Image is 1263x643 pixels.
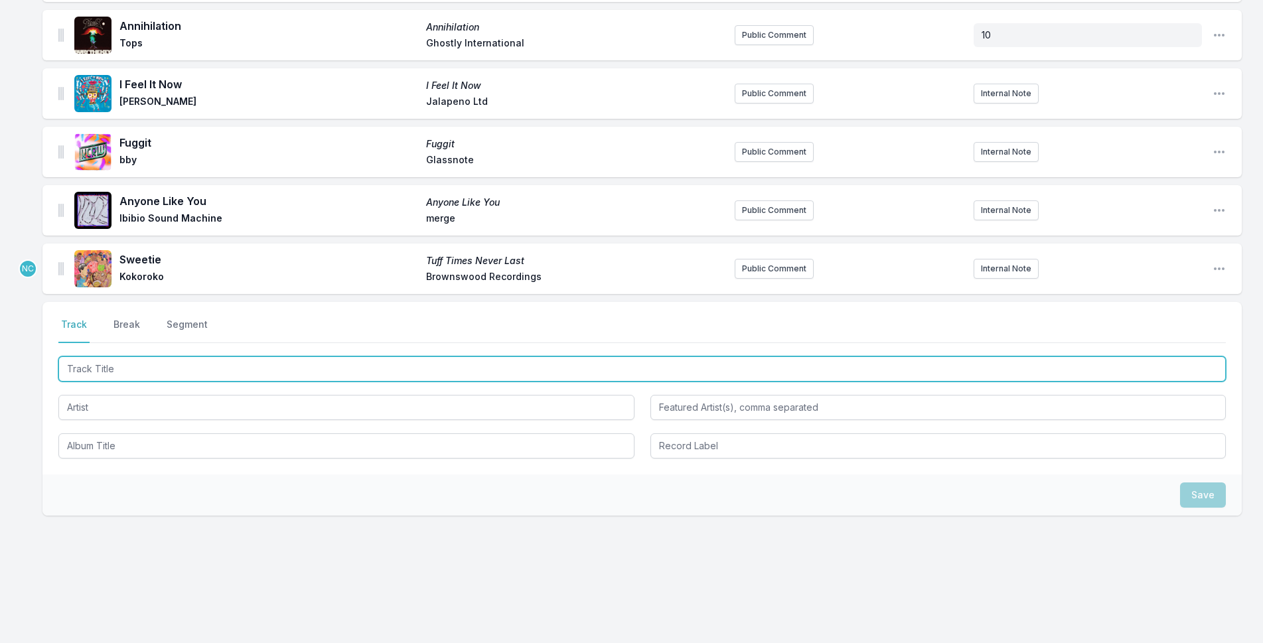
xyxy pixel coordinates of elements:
[426,95,725,111] span: Jalapeno Ltd
[74,250,111,287] img: Tuff Times Never Last
[735,200,814,220] button: Public Comment
[58,29,64,42] img: Drag Handle
[74,192,111,229] img: Anyone Like You
[735,142,814,162] button: Public Comment
[19,259,37,278] p: Novena Carmel
[1213,262,1226,275] button: Open playlist item options
[119,18,418,34] span: Annihilation
[58,356,1226,382] input: Track Title
[1213,145,1226,159] button: Open playlist item options
[426,270,725,286] span: Brownswood Recordings
[735,25,814,45] button: Public Comment
[426,79,725,92] span: I Feel It Now
[426,36,725,52] span: Ghostly International
[1213,29,1226,42] button: Open playlist item options
[58,433,634,459] input: Album Title
[58,395,634,420] input: Artist
[1213,204,1226,217] button: Open playlist item options
[426,212,725,228] span: merge
[58,87,64,100] img: Drag Handle
[119,212,418,228] span: Ibibio Sound Machine
[74,17,111,54] img: Annihilation
[1180,482,1226,508] button: Save
[74,75,111,112] img: I Feel It Now
[974,200,1039,220] button: Internal Note
[1213,87,1226,100] button: Open playlist item options
[735,84,814,104] button: Public Comment
[119,153,418,169] span: bby
[74,133,111,171] img: Fuggit
[426,153,725,169] span: Glassnote
[974,259,1039,279] button: Internal Note
[119,251,418,267] span: Sweetie
[58,204,64,217] img: Drag Handle
[426,137,725,151] span: Fuggit
[119,76,418,92] span: I Feel It Now
[119,95,418,111] span: [PERSON_NAME]
[650,395,1226,420] input: Featured Artist(s), comma separated
[735,259,814,279] button: Public Comment
[58,262,64,275] img: Drag Handle
[650,433,1226,459] input: Record Label
[119,36,418,52] span: Tops
[111,318,143,343] button: Break
[426,196,725,209] span: Anyone Like You
[974,142,1039,162] button: Internal Note
[119,135,418,151] span: Fuggit
[426,21,725,34] span: Annihilation
[164,318,210,343] button: Segment
[974,84,1039,104] button: Internal Note
[58,318,90,343] button: Track
[58,145,64,159] img: Drag Handle
[119,270,418,286] span: Kokoroko
[982,29,991,40] span: 10
[426,254,725,267] span: Tuff Times Never Last
[119,193,418,209] span: Anyone Like You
